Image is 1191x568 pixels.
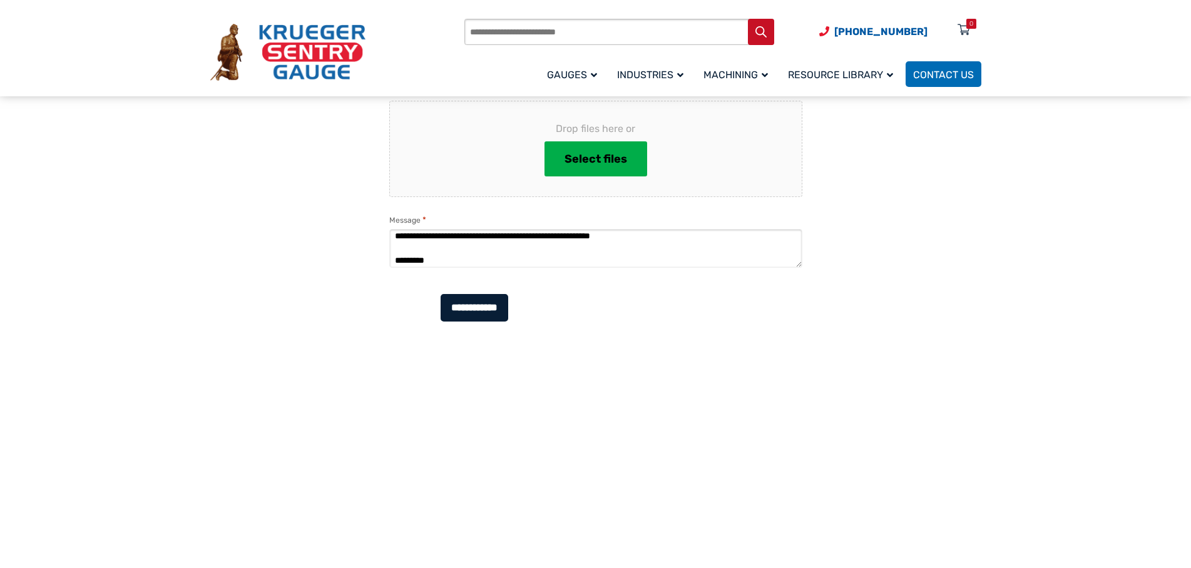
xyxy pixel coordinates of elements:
[906,61,981,87] a: Contact Us
[788,69,893,81] span: Resource Library
[544,141,647,176] button: select files, file
[703,69,768,81] span: Machining
[834,26,928,38] span: [PHONE_NUMBER]
[969,19,973,29] div: 0
[539,59,610,89] a: Gauges
[696,59,780,89] a: Machining
[610,59,696,89] a: Industries
[819,24,928,39] a: Phone Number (920) 434-8860
[780,59,906,89] a: Resource Library
[389,214,426,226] label: Message
[210,24,365,81] img: Krueger Sentry Gauge
[410,121,782,136] span: Drop files here or
[547,69,597,81] span: Gauges
[617,69,683,81] span: Industries
[913,69,974,81] span: Contact Us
